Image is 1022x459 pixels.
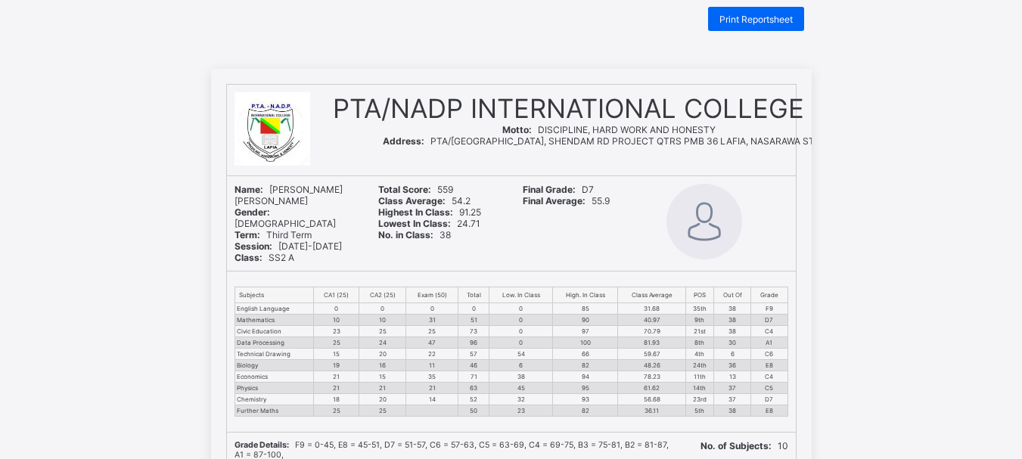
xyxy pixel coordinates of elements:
td: 38 [713,326,750,337]
td: 13 [713,371,750,383]
td: 20 [359,394,406,405]
td: 21 [313,383,359,394]
span: [DATE]-[DATE] [235,240,342,252]
span: 559 [378,184,453,195]
td: 11 [406,360,458,371]
td: 45 [489,383,553,394]
td: 15 [359,371,406,383]
span: D7 [523,184,594,195]
span: 38 [378,229,451,240]
td: 0 [406,303,458,315]
td: C4 [751,326,787,337]
td: 70.79 [618,326,685,337]
td: 85 [552,303,618,315]
td: 0 [489,326,553,337]
td: 23 [313,326,359,337]
td: Further Maths [235,405,313,417]
td: 35 [406,371,458,383]
td: Chemistry [235,394,313,405]
td: 47 [406,337,458,349]
b: Gender: [235,206,270,218]
th: Subjects [235,287,313,303]
td: 31.68 [618,303,685,315]
td: 10 [359,315,406,326]
td: 82 [552,405,618,417]
td: 19 [313,360,359,371]
td: 40.97 [618,315,685,326]
td: 6 [713,349,750,360]
td: 46 [458,360,489,371]
td: 63 [458,383,489,394]
td: 38 [489,371,553,383]
td: Physics [235,383,313,394]
th: Exam (50) [406,287,458,303]
td: 6 [489,360,553,371]
td: 73 [458,326,489,337]
td: 0 [458,303,489,315]
td: 54 [489,349,553,360]
b: Term: [235,229,260,240]
td: 11th [685,371,713,383]
td: 21st [685,326,713,337]
span: PTA/[GEOGRAPHIC_DATA], SHENDAM RD PROJECT QTRS PMB 36 LAFIA, NASARAWA STATE., [383,135,835,147]
td: 14th [685,383,713,394]
td: Data Processing [235,337,313,349]
td: 30 [713,337,750,349]
td: 36 [713,360,750,371]
td: 25 [313,405,359,417]
td: 9th [685,315,713,326]
b: Lowest In Class: [378,218,451,229]
td: F9 [751,303,787,315]
td: 90 [552,315,618,326]
th: CA2 (25) [359,287,406,303]
b: Address: [383,135,424,147]
td: 93 [552,394,618,405]
td: A1 [751,337,787,349]
span: 91.25 [378,206,481,218]
span: SS2 A [235,252,294,263]
td: 61.62 [618,383,685,394]
td: Mathematics [235,315,313,326]
td: 22 [406,349,458,360]
td: 66 [552,349,618,360]
td: 0 [359,303,406,315]
span: 10 [700,440,788,451]
td: 15 [313,349,359,360]
td: 18 [313,394,359,405]
td: 23 [489,405,553,417]
b: Class: [235,252,262,263]
td: 0 [489,337,553,349]
td: 50 [458,405,489,417]
td: 97 [552,326,618,337]
td: Civic Education [235,326,313,337]
td: 59.67 [618,349,685,360]
td: 25 [359,405,406,417]
b: No. of Subjects: [700,440,772,451]
span: 24.71 [378,218,480,229]
td: 21 [313,371,359,383]
td: 82 [552,360,618,371]
td: 71 [458,371,489,383]
td: 25 [313,337,359,349]
th: Class Average [618,287,685,303]
td: 56.68 [618,394,685,405]
td: C4 [751,371,787,383]
b: Name: [235,184,263,195]
td: Economics [235,371,313,383]
td: 5th [685,405,713,417]
td: 24 [359,337,406,349]
td: 0 [489,315,553,326]
td: 14 [406,394,458,405]
span: PTA/NADP INTERNATIONAL COLLEGE LAFIA [333,92,885,124]
td: 31 [406,315,458,326]
span: 54.2 [378,195,471,206]
td: 25 [359,326,406,337]
th: Total [458,287,489,303]
td: D7 [751,315,787,326]
th: Low. In Class [489,287,553,303]
td: 20 [359,349,406,360]
b: Final Grade: [523,184,576,195]
td: 0 [313,303,359,315]
td: 10 [313,315,359,326]
td: 21 [406,383,458,394]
